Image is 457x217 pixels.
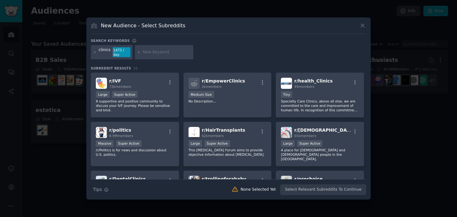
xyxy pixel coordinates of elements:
img: prochoice [281,176,292,187]
p: This [MEDICAL_DATA] Forum aims to provide objective information about [MEDICAL_DATA]. [189,148,267,157]
p: Specialty Care Clinics, above all else, we are committed to the care and improvement of human lif... [281,99,359,112]
div: Super Active [204,140,230,147]
button: Tips [91,184,111,195]
img: health_Clinics [281,78,292,89]
span: r/ DentalClinics [109,176,146,181]
div: Massive [96,140,114,147]
span: r/ prochoice [294,176,322,181]
span: r/ HairTransplants [202,128,245,133]
div: Large [281,140,295,147]
div: Large [96,91,110,98]
span: 8.9M members [109,134,133,138]
img: politics [96,127,107,138]
span: 49 members [294,85,314,89]
div: Super Active [112,91,138,98]
span: Subreddit Results [91,66,131,70]
p: A place for [DEMOGRAPHIC_DATA] and [DEMOGRAPHIC_DATA] people in the [GEOGRAPHIC_DATA]. [281,148,359,161]
span: Tips [93,186,102,193]
img: trollingforababy [189,176,200,187]
div: clinics [99,47,111,57]
span: r/ politics [109,128,131,133]
div: Tiny [281,91,292,98]
div: Super Active [297,140,323,147]
input: New Keyword [143,49,191,55]
span: 72k members [109,85,131,89]
span: 2k members [202,85,222,89]
img: HairTransplants [189,127,200,138]
span: 65k members [294,134,316,138]
div: Large [189,140,202,147]
p: A supportive and positive community to discuss your IVF journey. Please be sensitive and kind. [96,99,174,112]
span: 62k members [202,134,224,138]
span: r/ health_Clinics [294,78,333,83]
span: r/ IVF [109,78,121,83]
div: Medium Size [189,91,214,98]
img: DentalClinics [96,176,107,187]
span: r/ trollingforababy [202,176,246,181]
span: 16 [133,66,138,70]
div: None Selected Yet [241,187,276,193]
h3: Search keywords [91,38,130,43]
span: r/ EmpowerClinics [202,78,245,83]
p: No Description... [189,99,267,103]
img: transgenderUK [281,127,292,138]
p: /r/Politics is for news and discussion about U.S. politics. [96,148,174,157]
div: 1473 / day [113,47,130,57]
div: Super Active [116,140,142,147]
h3: New Audience - Select Subreddits [101,22,185,29]
img: IVF [96,78,107,89]
span: r/ [DEMOGRAPHIC_DATA] [294,128,354,133]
